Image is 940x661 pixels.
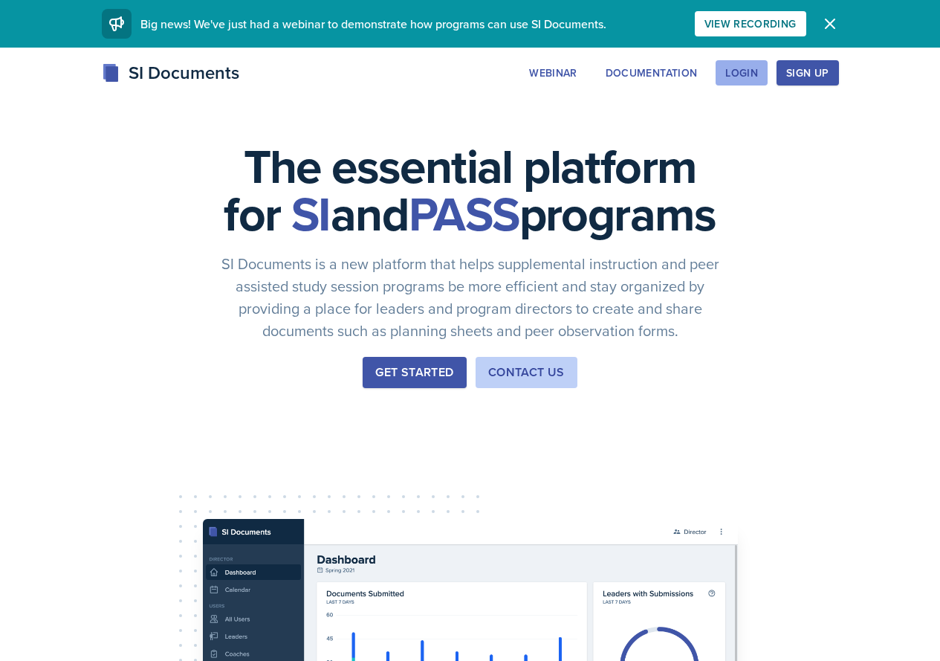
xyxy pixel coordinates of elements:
span: Big news! We've just had a webinar to demonstrate how programs can use SI Documents. [140,16,606,32]
button: View Recording [695,11,806,36]
button: Login [716,60,768,86]
button: Sign Up [777,60,838,86]
button: Get Started [363,357,466,388]
button: Documentation [596,60,707,86]
div: View Recording [704,18,797,30]
button: Contact Us [476,357,577,388]
div: Documentation [606,67,698,79]
div: SI Documents [102,59,239,86]
div: Webinar [529,67,577,79]
div: Contact Us [488,364,565,381]
button: Webinar [519,60,586,86]
div: Login [725,67,758,79]
div: Sign Up [786,67,829,79]
div: Get Started [375,364,453,381]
